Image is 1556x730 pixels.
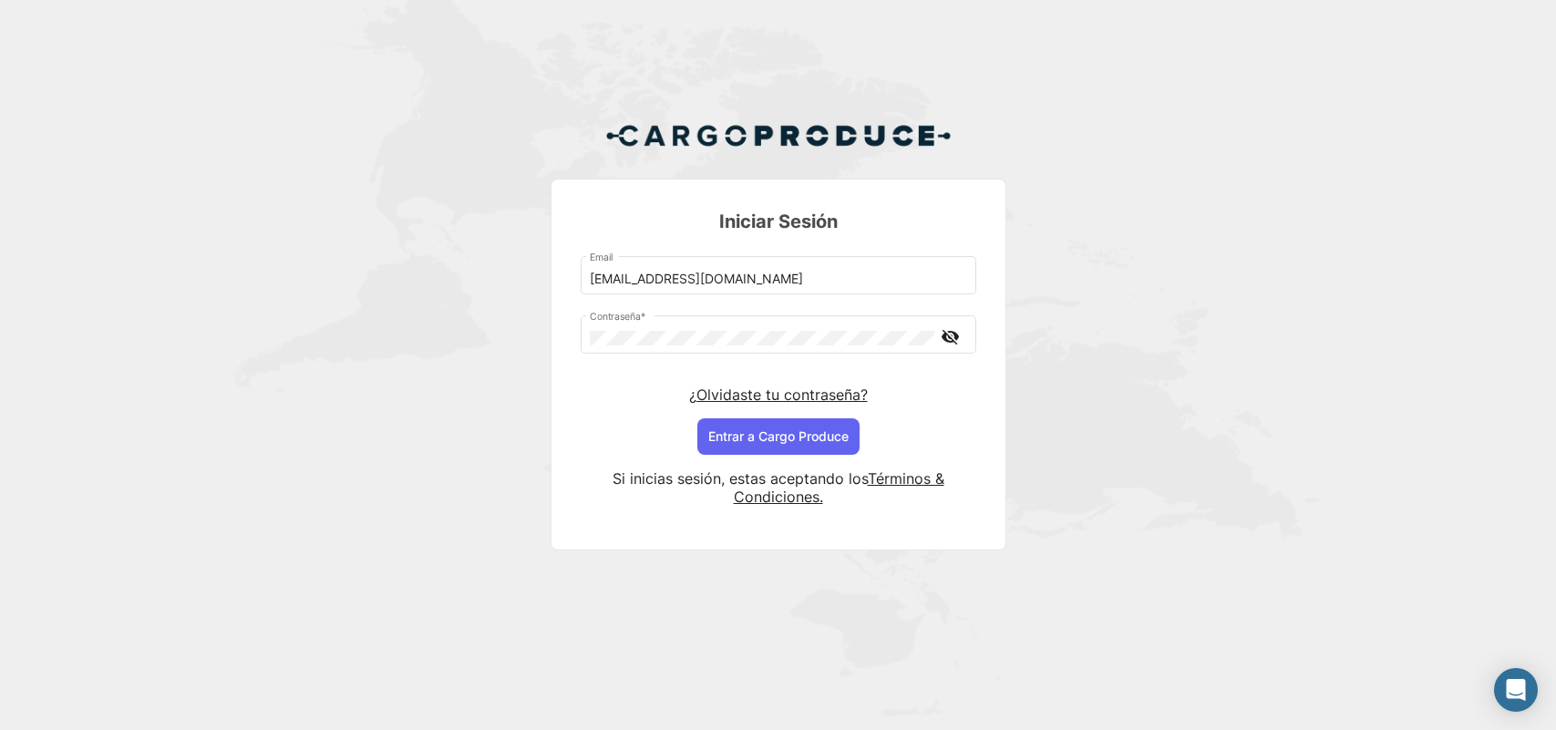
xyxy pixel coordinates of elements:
[581,209,976,234] h3: Iniciar Sesión
[940,325,962,348] mat-icon: visibility_off
[1494,668,1538,712] div: Abrir Intercom Messenger
[590,272,966,287] input: Email
[613,469,868,488] span: Si inicias sesión, estas aceptando los
[689,386,868,404] a: ¿Olvidaste tu contraseña?
[734,469,944,506] a: Términos & Condiciones.
[697,418,860,455] button: Entrar a Cargo Produce
[605,114,952,158] img: Cargo Produce Logo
